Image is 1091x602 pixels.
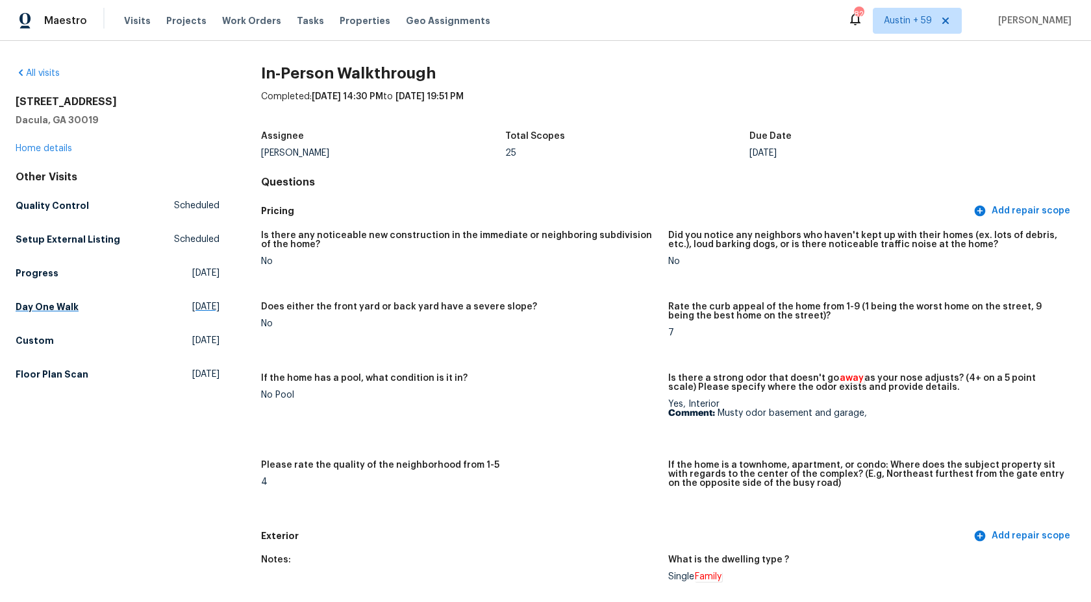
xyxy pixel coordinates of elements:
h5: If the home is a townhome, apartment, or condo: Where does the subject property sit with regards ... [668,461,1065,488]
h5: Assignee [261,132,304,141]
h5: Progress [16,267,58,280]
h4: Questions [261,176,1075,189]
a: Quality ControlScheduled [16,194,219,217]
div: 826 [854,8,863,21]
div: 4 [261,477,658,487]
h2: [STREET_ADDRESS] [16,95,219,108]
em: Family [694,572,722,582]
div: No [261,257,658,266]
h5: Is there any noticeable new construction in the immediate or neighboring subdivision of the home? [261,231,658,249]
h5: Total Scopes [505,132,565,141]
h5: Setup External Listing [16,233,120,246]
h5: If the home has a pool, what condition is it in? [261,374,468,383]
h5: Day One Walk [16,300,79,313]
h5: Floor Plan Scan [16,368,88,381]
h5: Due Date [749,132,792,141]
span: Scheduled [174,199,219,212]
h5: Custom [16,334,54,347]
a: Floor Plan Scan[DATE] [16,363,219,386]
h5: Does either the front yard or back yard have a severe slope? [261,302,537,311]
span: [DATE] 19:51 PM [395,92,464,101]
span: [DATE] 14:30 PM [312,92,383,101]
button: Add repair scope [971,524,1075,548]
h5: Exterior [261,529,971,543]
div: No Pool [261,391,658,400]
div: [DATE] [749,149,994,158]
a: Setup External ListingScheduled [16,228,219,251]
h5: Please rate the quality of the neighborhood from 1-5 [261,461,499,470]
b: Comment: [668,409,715,418]
div: Completed: to [261,90,1075,124]
div: 7 [668,328,1065,337]
span: Add repair scope [976,203,1070,219]
h5: Rate the curb appeal of the home from 1-9 (1 being the worst home on the street, 9 being the best... [668,302,1065,320]
span: Maestro [44,14,87,27]
a: Home details [16,144,72,153]
a: All visits [16,69,60,78]
span: Geo Assignments [406,14,490,27]
span: Add repair scope [976,528,1070,544]
h5: What is the dwelling type ? [668,555,789,564]
a: Progress[DATE] [16,261,219,285]
h5: Is there a strong odor that doesn't go as your nose adjusts? (4+ on a 5 point scale) Please speci... [668,374,1065,392]
span: Projects [166,14,207,27]
em: away [839,373,864,383]
span: Tasks [297,16,324,25]
span: [DATE] [192,300,219,313]
h5: Quality Control [16,199,89,212]
span: Austin + 59 [884,14,932,27]
a: Day One Walk[DATE] [16,295,219,319]
div: 25 [505,149,749,158]
span: [DATE] [192,334,219,347]
div: Single [668,572,1065,581]
span: Visits [124,14,151,27]
div: Yes, Interior [668,400,1065,418]
h2: In-Person Walkthrough [261,67,1075,80]
span: [DATE] [192,368,219,381]
span: Scheduled [174,233,219,246]
button: Add repair scope [971,199,1075,223]
h5: Did you notice any neighbors who haven't kept up with their homes (ex. lots of debris, etc.), lou... [668,231,1065,249]
div: [PERSON_NAME] [261,149,505,158]
h5: Notes: [261,555,291,564]
a: Custom[DATE] [16,329,219,352]
span: [PERSON_NAME] [993,14,1072,27]
div: Other Visits [16,171,219,184]
span: [DATE] [192,267,219,280]
p: Musty odor basement and garage, [668,409,1065,418]
div: No [261,319,658,328]
div: No [668,257,1065,266]
span: Properties [340,14,390,27]
span: Work Orders [222,14,281,27]
h5: Dacula, GA 30019 [16,114,219,126]
h5: Pricing [261,204,971,218]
